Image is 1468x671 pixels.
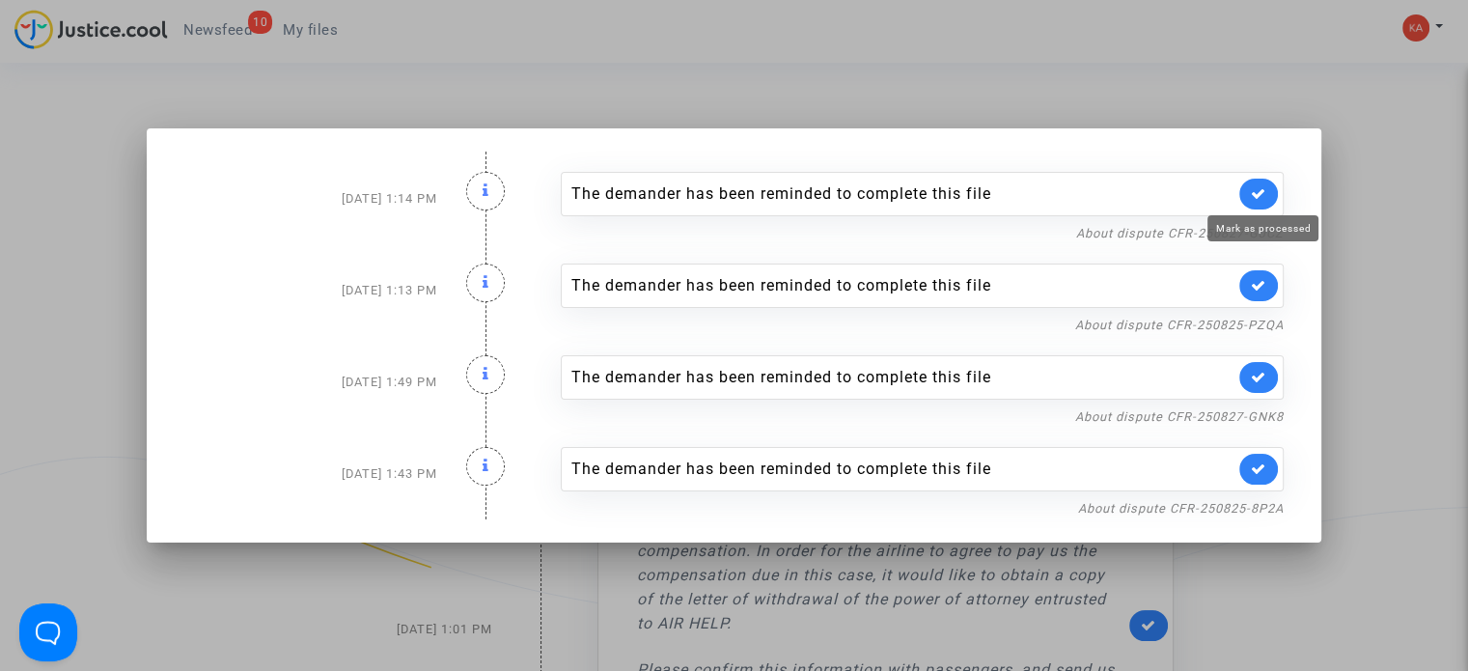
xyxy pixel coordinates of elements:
[1078,501,1284,516] a: About dispute CFR-250825-8P2A
[170,153,452,244] div: [DATE] 1:14 PM
[571,366,1234,389] div: The demander has been reminded to complete this file
[571,458,1234,481] div: The demander has been reminded to complete this file
[170,336,452,428] div: [DATE] 1:49 PM
[1076,226,1284,240] a: About dispute CFR-250827-GJCZ
[170,428,452,519] div: [DATE] 1:43 PM
[571,182,1234,206] div: The demander has been reminded to complete this file
[19,603,77,661] iframe: Help Scout Beacon - Open
[170,244,452,336] div: [DATE] 1:13 PM
[1075,409,1284,424] a: About dispute CFR-250827-GNK8
[1075,318,1284,332] a: About dispute CFR-250825-PZQA
[571,274,1234,297] div: The demander has been reminded to complete this file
